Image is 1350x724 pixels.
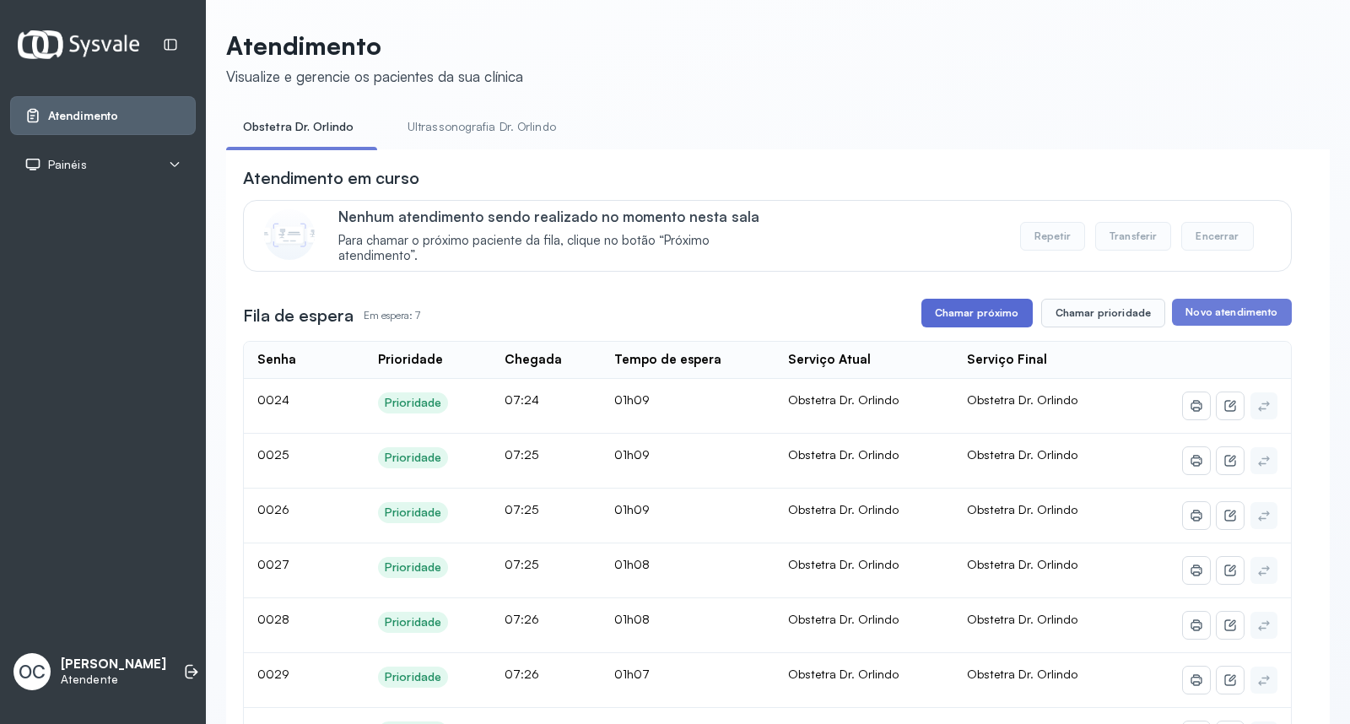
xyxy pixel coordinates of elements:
button: Chamar próximo [921,299,1033,327]
span: 01h07 [614,667,650,681]
button: Novo atendimento [1172,299,1291,326]
button: Chamar prioridade [1041,299,1166,327]
span: 0025 [257,447,289,462]
div: Prioridade [385,670,441,684]
img: Imagem de CalloutCard [264,209,315,260]
button: Transferir [1095,222,1172,251]
h3: Atendimento em curso [243,166,419,190]
span: 07:25 [505,447,538,462]
div: Prioridade [385,615,441,629]
div: Obstetra Dr. Orlindo [788,392,940,408]
div: Prioridade [385,451,441,465]
span: Obstetra Dr. Orlindo [967,667,1077,681]
p: Em espera: 7 [364,304,420,327]
p: Atendimento [226,30,523,61]
h3: Fila de espera [243,304,354,327]
div: Serviço Final [967,352,1047,368]
span: Obstetra Dr. Orlindo [967,502,1077,516]
div: Serviço Atual [788,352,871,368]
span: 07:26 [505,667,539,681]
span: 07:25 [505,502,538,516]
span: Para chamar o próximo paciente da fila, clique no botão “Próximo atendimento”. [338,233,785,265]
span: 01h08 [614,612,650,626]
span: 0024 [257,392,289,407]
span: 01h08 [614,557,650,571]
div: Prioridade [378,352,443,368]
div: Obstetra Dr. Orlindo [788,502,940,517]
span: Atendimento [48,109,118,123]
div: Obstetra Dr. Orlindo [788,447,940,462]
span: 07:25 [505,557,538,571]
div: Prioridade [385,505,441,520]
span: 01h09 [614,502,650,516]
div: Senha [257,352,296,368]
span: 0026 [257,502,289,516]
div: Obstetra Dr. Orlindo [788,557,940,572]
span: Obstetra Dr. Orlindo [967,392,1077,407]
p: [PERSON_NAME] [61,656,166,673]
div: Prioridade [385,396,441,410]
div: Chegada [505,352,562,368]
span: Painéis [48,158,87,172]
button: Encerrar [1181,222,1253,251]
span: 0027 [257,557,289,571]
div: Obstetra Dr. Orlindo [788,612,940,627]
span: 07:24 [505,392,539,407]
a: Atendimento [24,107,181,124]
a: Ultrassonografia Dr. Orlindo [391,113,573,141]
div: Obstetra Dr. Orlindo [788,667,940,682]
button: Repetir [1020,222,1085,251]
span: Obstetra Dr. Orlindo [967,612,1077,626]
span: 01h09 [614,392,650,407]
div: Visualize e gerencie os pacientes da sua clínica [226,68,523,85]
span: 07:26 [505,612,539,626]
span: Obstetra Dr. Orlindo [967,557,1077,571]
p: Atendente [61,673,166,687]
span: 0028 [257,612,289,626]
div: Prioridade [385,560,441,575]
span: Obstetra Dr. Orlindo [967,447,1077,462]
img: Logotipo do estabelecimento [18,30,139,58]
div: Tempo de espera [614,352,721,368]
a: Obstetra Dr. Orlindo [226,113,370,141]
span: 0029 [257,667,289,681]
span: 01h09 [614,447,650,462]
p: Nenhum atendimento sendo realizado no momento nesta sala [338,208,785,225]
